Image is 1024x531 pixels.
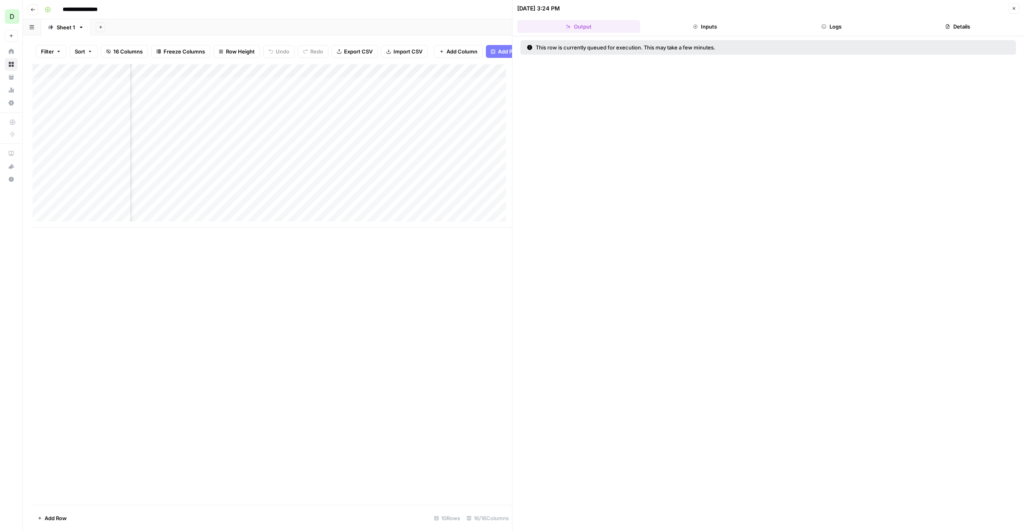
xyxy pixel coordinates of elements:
[298,45,328,58] button: Redo
[310,47,323,55] span: Redo
[33,512,72,525] button: Add Row
[36,45,66,58] button: Filter
[226,47,255,55] span: Row Height
[896,20,1019,33] button: Details
[263,45,295,58] button: Undo
[5,71,18,84] a: Your Data
[151,45,210,58] button: Freeze Columns
[486,45,547,58] button: Add Power Agent
[113,47,143,55] span: 16 Columns
[5,147,18,160] a: AirOps Academy
[344,47,373,55] span: Export CSV
[434,45,483,58] button: Add Column
[393,47,422,55] span: Import CSV
[498,47,542,55] span: Add Power Agent
[10,12,14,21] span: D
[463,512,512,525] div: 16/16 Columns
[164,47,205,55] span: Freeze Columns
[41,47,54,55] span: Filter
[101,45,148,58] button: 16 Columns
[643,20,766,33] button: Inputs
[446,47,477,55] span: Add Column
[5,58,18,71] a: Browse
[41,19,91,35] a: Sheet 1
[332,45,378,58] button: Export CSV
[381,45,428,58] button: Import CSV
[5,6,18,27] button: Workspace: DomoAI
[70,45,98,58] button: Sort
[527,43,862,51] div: This row is currently queued for execution. This may take a few minutes.
[5,160,17,172] div: What's new?
[213,45,260,58] button: Row Height
[276,47,289,55] span: Undo
[5,160,18,173] button: What's new?
[517,20,640,33] button: Output
[431,512,463,525] div: 10 Rows
[45,514,67,522] span: Add Row
[5,96,18,109] a: Settings
[5,45,18,58] a: Home
[57,23,75,31] div: Sheet 1
[5,84,18,96] a: Usage
[75,47,85,55] span: Sort
[770,20,893,33] button: Logs
[5,173,18,186] button: Help + Support
[517,4,560,12] div: [DATE] 3:24 PM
